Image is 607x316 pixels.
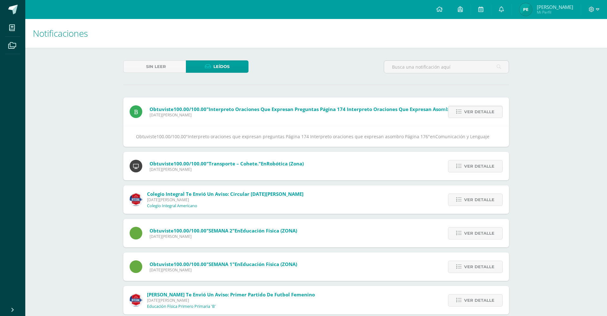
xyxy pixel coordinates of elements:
[174,227,206,234] span: 100.00/100.00
[206,106,483,112] span: "Interpreto oraciones que expresan preguntas Página 174 Interpreto oraciones que expresan asombro...
[150,227,297,234] span: Obtuviste en
[186,133,430,139] span: "Interpreto oraciones que expresan preguntas Página 174 Interpreto oraciones que expresan asombro...
[147,298,315,303] span: [DATE][PERSON_NAME]
[464,294,494,306] span: Ver detalle
[33,27,88,39] span: Notificaciones
[464,194,494,206] span: Ver detalle
[206,227,235,234] span: "SEMANA 2"
[150,160,304,167] span: Obtuviste en
[384,61,509,73] input: Busca una notificación aquí
[464,261,494,273] span: Ver detalle
[147,304,216,309] p: Educación Física Primero Primaria 'B'
[186,60,248,73] a: Leídos
[464,227,494,239] span: Ver detalle
[150,267,297,273] span: [DATE][PERSON_NAME]
[156,133,186,139] span: 100.00/100.00
[150,167,304,172] span: [DATE][PERSON_NAME]
[267,160,304,167] span: Robótica (Zona)
[130,294,142,307] img: 387ed2a8187a40742b44cf00216892d1.png
[150,261,297,267] span: Obtuviste en
[147,291,315,298] span: [PERSON_NAME] te envió un aviso: Primer partido de futbol femenino
[213,61,230,72] span: Leídos
[174,261,206,267] span: 100.00/100.00
[130,193,142,206] img: 3d8ecf278a7f74c562a74fe44b321cd5.png
[174,160,206,167] span: 100.00/100.00
[464,106,494,118] span: Ver detalle
[537,9,573,15] span: Mi Perfil
[206,160,261,167] span: "Transporte – cohete."
[464,160,494,172] span: Ver detalle
[150,106,566,112] span: Obtuviste en
[136,133,496,140] div: Obtuviste en
[150,112,566,118] span: [DATE][PERSON_NAME]
[240,261,297,267] span: Educación Física (ZONA)
[147,203,197,208] p: Colegio Integral Americano
[435,133,489,139] span: Comunicación y Lenguaje
[206,261,235,267] span: "SEMANA 1"
[174,106,206,112] span: 100.00/100.00
[537,4,573,10] span: [PERSON_NAME]
[146,61,166,72] span: Sin leer
[240,227,297,234] span: Educación Física (ZONA)
[123,60,186,73] a: Sin leer
[150,234,297,239] span: [DATE][PERSON_NAME]
[519,3,532,16] img: 23ec1711212fb13d506ed84399d281dc.png
[147,191,303,197] span: Colegio Integral te envió un aviso: Circular [DATE][PERSON_NAME]
[147,197,303,202] span: [DATE][PERSON_NAME]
